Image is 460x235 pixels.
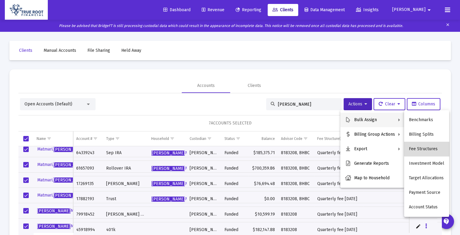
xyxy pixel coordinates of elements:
button: Account Status [404,200,449,214]
button: Map to Household [340,171,405,185]
button: Target Allocations [404,171,449,185]
button: Generate Reports [340,156,405,171]
button: Payment Source [404,185,449,200]
button: Investment Model [404,156,449,171]
button: Billing Group Actions [340,127,405,142]
button: Benchmarks [404,113,449,127]
button: Export [340,142,405,156]
button: Fee Structures [404,142,449,156]
button: Billing Splits [404,127,449,142]
button: Bulk Assign [340,113,405,127]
